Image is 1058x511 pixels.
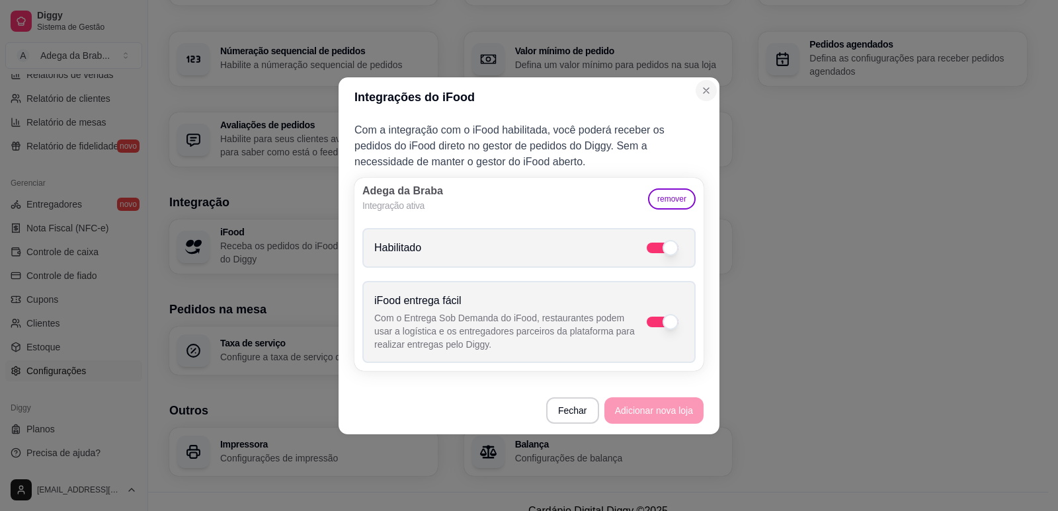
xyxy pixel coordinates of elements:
button: Close [696,80,717,101]
h5: Integração ativa [362,199,425,212]
header: Integrações do iFood [339,77,719,117]
button: remover [648,188,696,210]
p: Com o Entrega Sob Demanda do iFood, restaurantes podem usar a logística e os entregadores parceir... [374,311,641,351]
p: Com a integração com o iFood habilitada, você poderá receber os pedidos do iFood direto no gestor... [354,122,704,170]
button: Fechar [546,397,599,424]
p: iFood entrega fácil [374,293,641,309]
div: Adega da Braba [362,186,443,196]
p: Habilitado [374,240,421,256]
